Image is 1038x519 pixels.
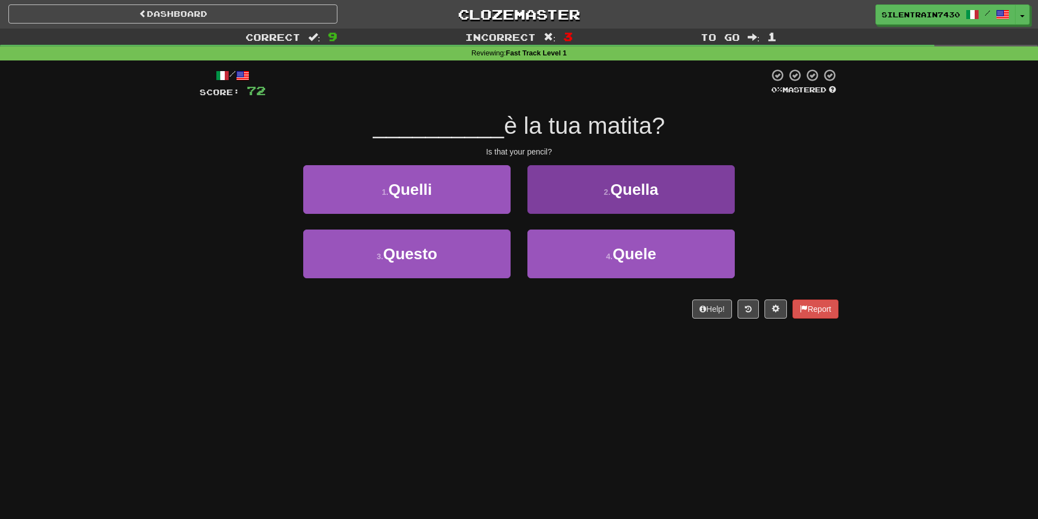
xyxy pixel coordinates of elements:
span: : [748,32,760,42]
small: 1 . [382,188,388,197]
div: / [200,68,266,82]
div: Is that your pencil? [200,146,838,157]
span: : [308,32,321,42]
span: Correct [245,31,300,43]
button: 1.Quelli [303,165,511,214]
button: Help! [692,300,732,319]
button: Round history (alt+y) [738,300,759,319]
a: Clozemaster [354,4,683,24]
strong: Fast Track Level 1 [506,49,567,57]
button: 2.Quella [527,165,735,214]
span: Quele [613,245,656,263]
span: To go [701,31,740,43]
span: 72 [247,83,266,97]
small: 4 . [606,252,613,261]
small: 2 . [604,188,610,197]
span: : [544,32,556,42]
span: 0 % [771,85,782,94]
a: SilentRain7430 / [875,4,1016,25]
span: 3 [563,30,573,43]
span: Incorrect [465,31,536,43]
span: è la tua matita? [504,113,665,139]
span: 1 [767,30,777,43]
span: Quella [610,181,659,198]
span: __________ [373,113,504,139]
button: 4.Quele [527,230,735,278]
span: 9 [328,30,337,43]
span: Questo [383,245,437,263]
span: / [985,9,990,17]
span: Score: [200,87,240,97]
small: 3 . [377,252,383,261]
span: SilentRain7430 [882,10,960,20]
button: Report [793,300,838,319]
span: Quelli [388,181,432,198]
div: Mastered [769,85,838,95]
a: Dashboard [8,4,337,24]
button: 3.Questo [303,230,511,278]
